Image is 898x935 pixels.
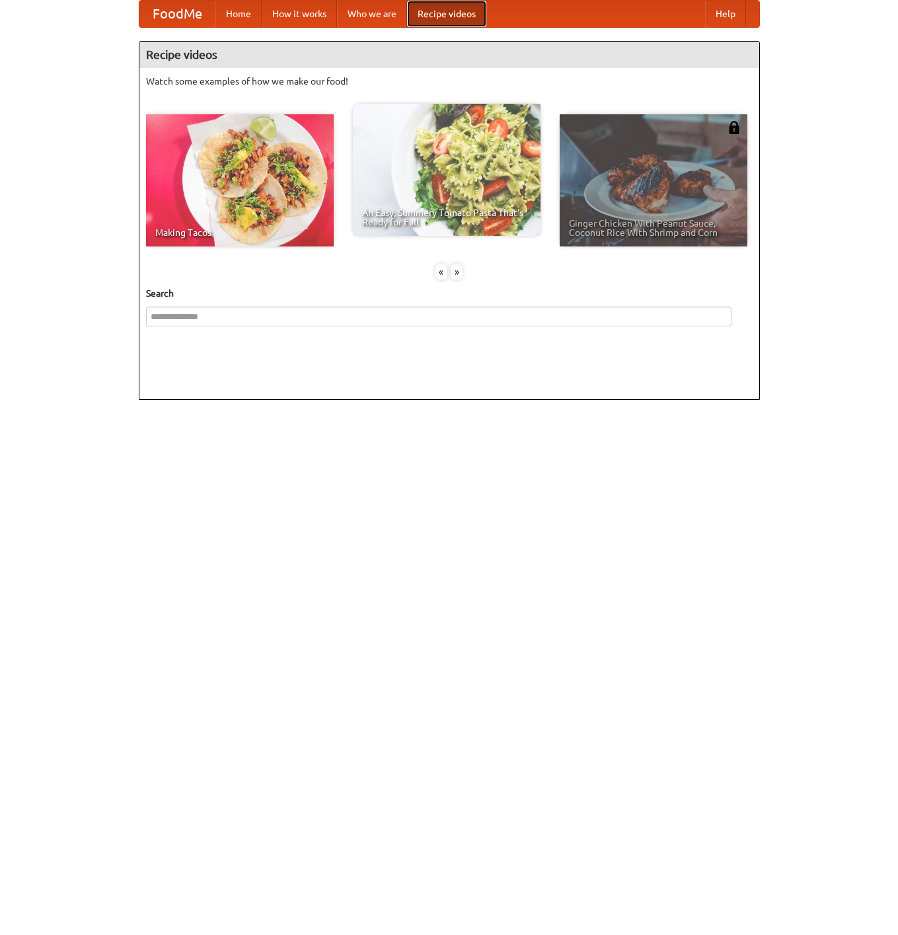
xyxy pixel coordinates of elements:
h5: Search [146,287,753,300]
p: Watch some examples of how we make our food! [146,75,753,88]
div: » [451,264,463,280]
span: An Easy, Summery Tomato Pasta That's Ready for Fall [362,208,531,227]
div: « [435,264,447,280]
a: Recipe videos [407,1,486,27]
a: An Easy, Summery Tomato Pasta That's Ready for Fall [353,104,541,236]
a: FoodMe [139,1,215,27]
a: Help [705,1,746,27]
img: 483408.png [728,121,741,134]
h4: Recipe videos [139,42,759,68]
a: Making Tacos [146,114,334,246]
a: How it works [262,1,337,27]
a: Who we are [337,1,407,27]
a: Home [215,1,262,27]
span: Making Tacos [155,228,324,237]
